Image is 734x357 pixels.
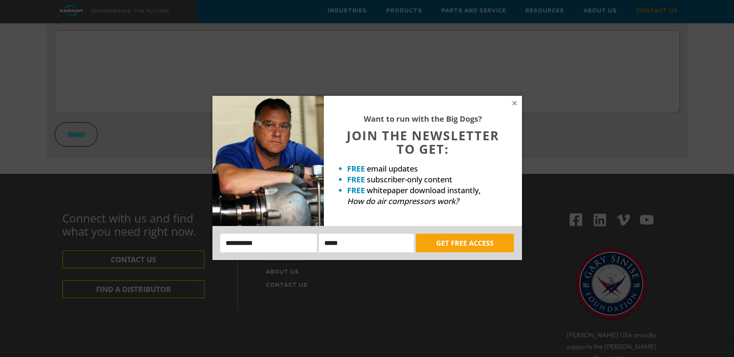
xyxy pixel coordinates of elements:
button: Close [511,100,518,107]
span: JOIN THE NEWSLETTER TO GET: [347,127,499,157]
strong: FREE [347,174,365,185]
input: Name: [220,234,317,252]
button: GET FREE ACCESS [416,234,514,252]
span: whitepaper download instantly, [367,185,481,195]
span: email updates [367,163,418,174]
strong: Want to run with the Big Dogs? [364,114,482,124]
strong: FREE [347,163,365,174]
input: Email [319,234,414,252]
strong: FREE [347,185,365,195]
span: subscriber-only content [367,174,452,185]
em: How do air compressors work? [347,196,459,206]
